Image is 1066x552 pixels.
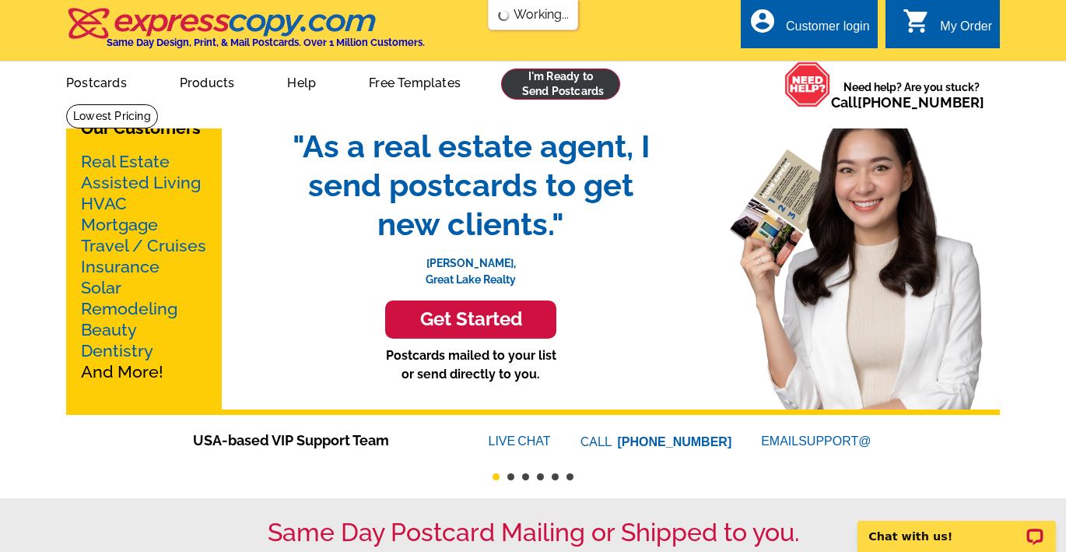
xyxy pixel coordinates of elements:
a: Get Started [276,301,665,339]
button: 5 of 6 [552,473,559,480]
div: My Order [940,19,992,41]
h1: Same Day Postcard Mailing or Shipped to you. [66,518,1000,547]
font: LIVE [489,432,518,451]
i: account_circle [749,7,777,35]
a: Free Templates [344,63,486,100]
a: Help [262,63,341,100]
a: Travel / Cruises [81,236,206,255]
a: Beauty [81,320,137,339]
a: account_circle Customer login [749,17,870,37]
font: SUPPORT@ [798,432,873,451]
img: help [784,62,831,107]
a: Same Day Design, Print, & Mail Postcards. Over 1 Million Customers. [66,19,425,48]
a: EMAILSUPPORT@ [761,434,873,448]
a: Dentistry [81,341,153,360]
a: Solar [81,278,121,297]
a: Insurance [81,257,160,276]
p: Postcards mailed to your list or send directly to you. [276,346,665,384]
button: 6 of 6 [566,473,573,480]
a: Mortgage [81,215,158,234]
a: [PHONE_NUMBER] [857,94,984,111]
span: Need help? Are you stuck? [831,79,992,111]
h3: Get Started [405,308,537,331]
span: USA-based VIP Support Team [193,430,442,451]
p: And More! [81,151,207,382]
i: shopping_cart [903,7,931,35]
font: CALL [580,433,614,452]
a: LIVECHAT [489,434,551,448]
img: loading... [498,9,510,22]
a: Assisted Living [81,173,201,192]
a: Products [155,63,260,100]
div: Customer login [786,19,870,41]
h4: Same Day Design, Print, & Mail Postcards. Over 1 Million Customers. [107,37,425,48]
button: 2 of 6 [507,473,514,480]
a: [PHONE_NUMBER] [618,435,732,448]
button: 1 of 6 [493,473,500,480]
a: shopping_cart My Order [903,17,992,37]
a: Remodeling [81,299,177,318]
a: Real Estate [81,152,170,171]
p: [PERSON_NAME], Great Lake Realty [276,244,665,288]
a: Postcards [41,63,152,100]
span: "As a real estate agent, I send postcards to get new clients." [276,127,665,244]
iframe: LiveChat chat widget [847,503,1066,552]
button: 4 of 6 [537,473,544,480]
span: Call [831,94,984,111]
a: HVAC [81,194,127,213]
button: 3 of 6 [522,473,529,480]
